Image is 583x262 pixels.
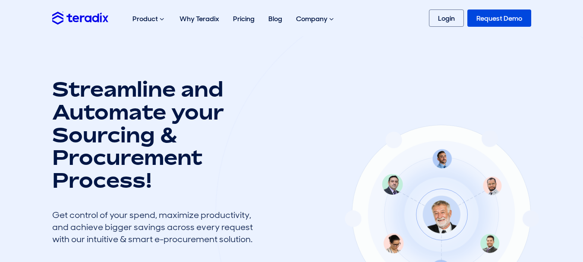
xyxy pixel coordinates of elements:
div: Get control of your spend, maximize productivity, and achieve bigger savings across every request... [52,209,259,245]
a: Why Teradix [173,5,226,32]
a: Login [429,9,464,27]
div: Company [289,5,342,33]
a: Pricing [226,5,262,32]
h1: Streamline and Automate your Sourcing & Procurement Process! [52,78,259,192]
div: Product [126,5,173,33]
a: Request Demo [467,9,531,27]
img: Teradix logo [52,12,108,24]
a: Blog [262,5,289,32]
